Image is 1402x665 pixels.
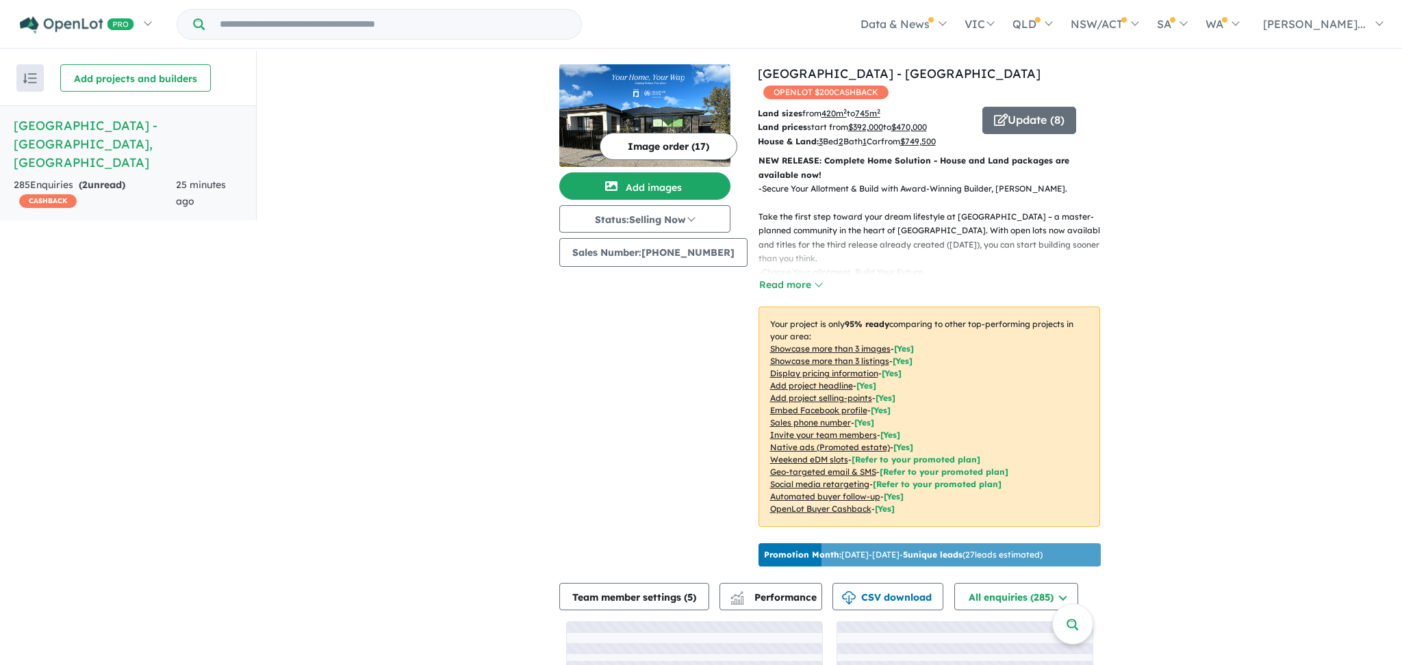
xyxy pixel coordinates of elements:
[884,491,904,501] span: [Yes]
[847,108,880,118] span: to
[893,442,913,452] span: [Yes]
[770,479,869,489] u: Social media retargeting
[871,405,891,415] span: [ Yes ]
[852,454,980,465] span: [Refer to your promoted plan]
[832,583,943,610] button: CSV download
[882,368,902,378] span: [ Yes ]
[758,136,819,146] b: House & Land:
[891,122,927,132] u: $ 470,000
[842,591,856,605] img: download icon
[719,583,822,610] button: Performance
[759,265,1111,335] p: - Choose Your allotment, Build Your Future Whether you’re a first homebuyer, growing family, or l...
[856,380,876,391] span: [ Yes ]
[819,136,823,146] u: 3
[863,136,867,146] u: 1
[770,417,851,428] u: Sales phone number
[875,504,895,514] span: [Yes]
[758,120,972,134] p: start from
[732,591,817,603] span: Performance
[880,467,1008,477] span: [Refer to your promoted plan]
[559,205,730,233] button: Status:Selling Now
[758,107,972,120] p: from
[207,10,578,39] input: Try estate name, suburb, builder or developer
[903,549,963,560] b: 5 unique leads
[1263,17,1366,31] span: [PERSON_NAME]...
[770,467,876,477] u: Geo-targeted email & SMS
[770,454,848,465] u: Weekend eDM slots
[730,596,744,605] img: bar-chart.svg
[954,583,1078,610] button: All enquiries (285)
[770,405,867,415] u: Embed Facebook profile
[893,356,913,366] span: [ Yes ]
[758,135,972,148] p: Bed Bath Car from
[759,307,1100,527] p: Your project is only comparing to other top-performing projects in your area: - - - - - - - - - -...
[770,504,871,514] u: OpenLot Buyer Cashback
[759,182,1111,265] p: - Secure Your Allotment & Build with Award-Winning Builder, [PERSON_NAME]. Take the first step to...
[843,107,847,115] sup: 2
[82,179,88,191] span: 2
[759,154,1100,182] p: NEW RELEASE: Complete Home Solution - House and Land packages are available now!
[839,136,843,146] u: 2
[770,442,890,452] u: Native ads (Promoted estate)
[559,172,730,200] button: Add images
[770,343,891,354] u: Showcase more than 3 images
[770,356,889,366] u: Showcase more than 3 listings
[19,194,77,208] span: CASHBACK
[14,116,242,172] h5: [GEOGRAPHIC_DATA] - [GEOGRAPHIC_DATA] , [GEOGRAPHIC_DATA]
[559,64,730,167] img: Hillsview Green Estate - Angle Vale
[60,64,211,92] button: Add projects and builders
[845,319,889,329] b: 95 % ready
[559,238,748,267] button: Sales Number:[PHONE_NUMBER]
[883,122,927,132] span: to
[687,591,693,603] span: 5
[880,430,900,440] span: [ Yes ]
[894,343,914,354] span: [ Yes ]
[770,393,872,403] u: Add project selling-points
[770,491,880,501] u: Automated buyer follow-up
[854,417,874,428] span: [ Yes ]
[764,549,1043,561] p: [DATE] - [DATE] - ( 27 leads estimated)
[758,122,807,132] b: Land prices
[873,479,1002,489] span: [Refer to your promoted plan]
[876,393,895,403] span: [ Yes ]
[559,583,709,610] button: Team member settings (5)
[758,108,802,118] b: Land sizes
[855,108,880,118] u: 745 m
[176,179,226,207] span: 25 minutes ago
[758,66,1041,81] a: [GEOGRAPHIC_DATA] - [GEOGRAPHIC_DATA]
[848,122,883,132] u: $ 392,000
[764,549,841,560] b: Promotion Month:
[20,16,134,34] img: Openlot PRO Logo White
[14,177,176,210] div: 285 Enquir ies
[900,136,936,146] u: $ 749,500
[759,277,823,293] button: Read more
[79,179,125,191] strong: ( unread)
[600,133,737,160] button: Image order (17)
[770,430,877,440] u: Invite your team members
[770,380,853,391] u: Add project headline
[770,368,878,378] u: Display pricing information
[23,73,37,83] img: sort.svg
[730,591,743,599] img: line-chart.svg
[821,108,847,118] u: 420 m
[877,107,880,115] sup: 2
[982,107,1076,134] button: Update (8)
[763,86,889,99] span: OPENLOT $ 200 CASHBACK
